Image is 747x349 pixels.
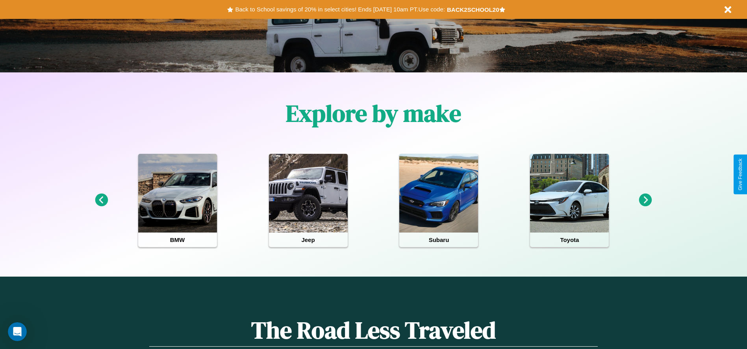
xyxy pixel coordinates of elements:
[738,159,743,190] div: Give Feedback
[530,233,609,247] h4: Toyota
[399,233,478,247] h4: Subaru
[138,233,217,247] h4: BMW
[286,97,461,129] h1: Explore by make
[447,6,499,13] b: BACK2SCHOOL20
[233,4,447,15] button: Back to School savings of 20% in select cities! Ends [DATE] 10am PT.Use code:
[269,233,348,247] h4: Jeep
[8,322,27,341] iframe: Intercom live chat
[149,314,597,347] h1: The Road Less Traveled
